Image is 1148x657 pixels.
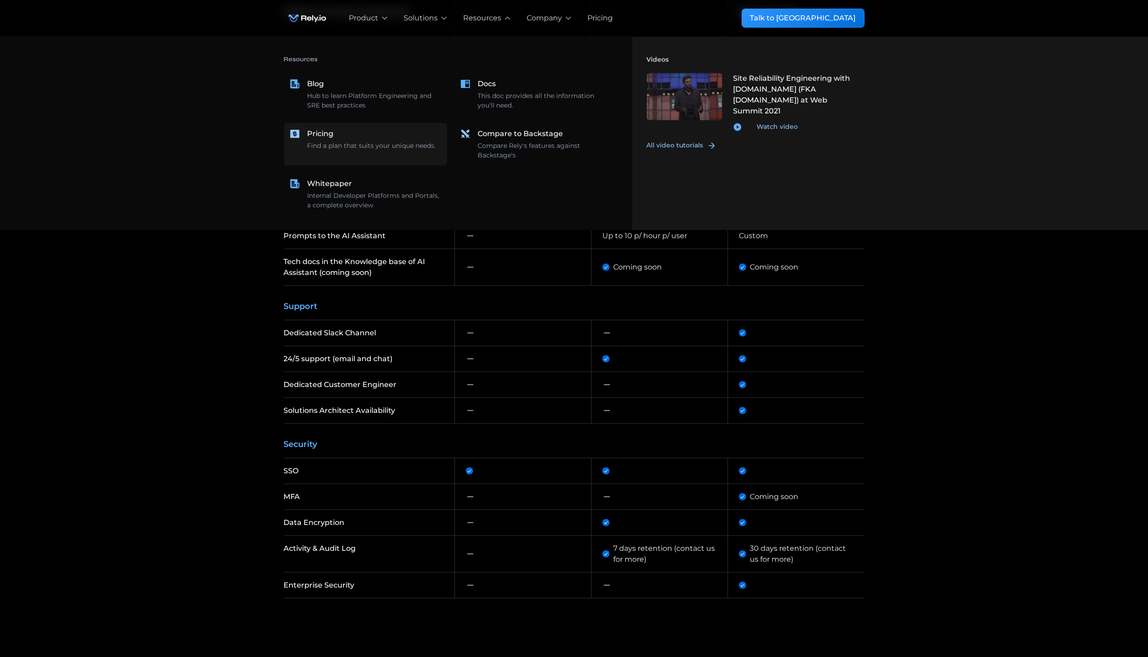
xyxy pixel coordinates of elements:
a: All video tutorials [647,141,727,150]
div: SSO [284,466,444,476]
div: Coming soon [750,262,798,273]
div: Security [284,438,865,451]
a: WhitepaperInternal Developer Platforms and Portals, a complete overview [284,173,447,216]
div: Coming soon [613,262,662,273]
div: Solutions Architect Availability [284,405,444,416]
div: Prompts to the AI Assistant [284,230,444,241]
div: Blog [308,78,324,89]
div: MFA [284,491,444,502]
div: 24/5 support (email and chat) [284,353,444,364]
div: Company [527,13,562,24]
div: Support [284,300,865,313]
iframe: Chatbot [1088,597,1135,644]
div: Coming soon [750,491,798,502]
div: Watch video [757,122,798,132]
div: Hub to learn Platform Engineering and SRE best practices [308,91,442,110]
a: Pricing [587,13,613,24]
div: Compare to Backstage [478,128,563,139]
div: Up to 10 p/ hour p/ user [602,230,687,241]
div: Dedicated Customer Engineer [284,379,444,390]
a: Compare to BackstageCompare Rely's features against Backstage's [454,123,618,166]
div: Dedicated Slack Channel [284,328,444,338]
a: Site Reliability Engineering with [DOMAIN_NAME] (FKA [DOMAIN_NAME]) at Web Summit 2021Watch video [641,68,865,137]
div: Product [349,13,378,24]
div: This doc provides all the information you'll need. [478,91,612,110]
h4: Videos [647,51,865,68]
a: PricingFind a plan that suits your unique needs. [284,123,447,166]
div: Whitepaper [308,178,352,189]
div: Tech docs in the Knowledge base of AI Assistant (coming soon) [284,256,444,278]
a: BlogHub to learn Platform Engineering and SRE best practices [284,73,447,116]
div: 7 days retention (contact us for more) [613,543,717,565]
a: Talk to [GEOGRAPHIC_DATA] [742,9,865,28]
div: Custom [739,230,768,241]
div: Talk to [GEOGRAPHIC_DATA] [750,13,856,24]
div: Docs [478,78,496,89]
div: Internal Developer Platforms and Portals, a complete overview [308,191,442,210]
div: Find a plan that suits your unique needs. [308,141,436,151]
div: Activity & Audit Log [284,543,444,554]
div: Site Reliability Engineering with [DOMAIN_NAME] (FKA [DOMAIN_NAME]) at Web Summit 2021 [733,73,859,117]
div: Solutions [404,13,438,24]
div: 30 days retention (contact us for more) [750,543,853,565]
img: Rely.io logo [284,9,331,27]
div: Enterprise Security [284,580,444,591]
div: Pricing [308,128,334,139]
div: Compare Rely's features against Backstage's [478,141,612,160]
div: Resources [463,13,501,24]
h4: Resources [284,51,618,68]
div: All video tutorials [647,141,703,150]
a: home [284,9,331,27]
div: Data Encryption [284,517,444,528]
a: DocsThis doc provides all the information you'll need. [454,73,618,116]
